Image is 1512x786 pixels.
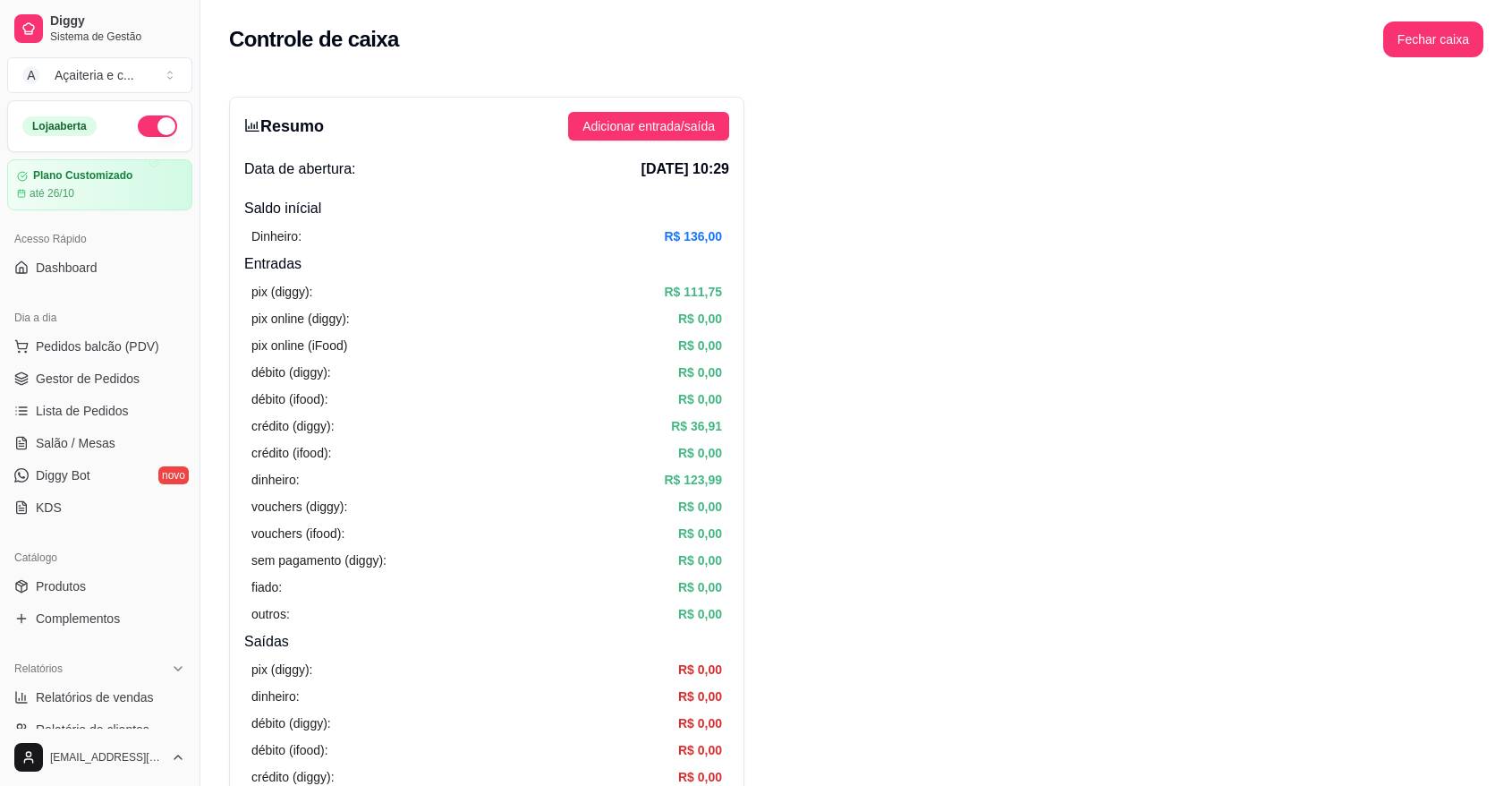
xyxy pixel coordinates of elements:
article: R$ 0,00 [678,443,722,463]
button: Adicionar entrada/saída [568,112,729,141]
article: até 26/10 [30,186,74,201]
article: débito (ifood): [251,740,328,760]
article: R$ 0,00 [678,524,722,543]
h4: Saídas [244,631,729,653]
span: Dashboard [36,259,98,277]
article: R$ 0,00 [678,497,722,517]
a: KDS [7,493,192,522]
article: dinheiro: [251,470,300,490]
article: outros: [251,604,290,624]
article: vouchers (ifood): [251,524,344,543]
article: R$ 123,99 [664,470,722,490]
article: débito (ifood): [251,389,328,409]
div: Dia a dia [7,303,192,332]
article: R$ 0,00 [678,363,722,382]
span: Diggy Bot [36,466,90,484]
span: Relatórios de vendas [36,688,154,706]
span: Produtos [36,577,86,595]
h4: Entradas [244,253,729,275]
span: Relatório de clientes [36,721,149,739]
div: Catálogo [7,543,192,572]
article: pix (diggy): [251,660,312,679]
h4: Saldo inícial [244,198,729,219]
article: R$ 0,00 [678,740,722,760]
a: Gestor de Pedidos [7,364,192,393]
div: Loja aberta [22,116,97,136]
article: débito (diggy): [251,363,331,382]
span: Data de abertura: [244,158,356,180]
span: Lista de Pedidos [36,402,129,420]
article: R$ 36,91 [671,416,722,436]
span: Adicionar entrada/saída [582,116,715,136]
h3: Resumo [244,114,324,139]
article: R$ 136,00 [664,226,722,246]
span: Gestor de Pedidos [36,370,140,388]
article: crédito (diggy): [251,416,335,436]
article: R$ 0,00 [678,577,722,597]
span: Diggy [50,13,185,30]
span: Complementos [36,610,120,628]
article: R$ 0,00 [678,604,722,624]
article: pix (diggy): [251,282,312,302]
div: Açaiteria e c ... [55,66,134,84]
a: Salão / Mesas [7,429,192,457]
button: Fechar caixa [1383,21,1483,57]
a: Dashboard [7,253,192,282]
a: Relatório de clientes [7,715,192,744]
article: débito (diggy): [251,713,331,733]
h2: Controle de caixa [229,25,399,54]
span: KDS [36,499,62,517]
span: Relatórios [14,662,63,676]
a: Lista de Pedidos [7,397,192,425]
article: crédito (ifood): [251,443,331,463]
a: Relatórios de vendas [7,683,192,712]
span: A [22,66,40,84]
article: vouchers (diggy): [251,497,347,517]
span: Sistema de Gestão [50,30,185,44]
a: DiggySistema de Gestão [7,7,192,50]
article: R$ 0,00 [678,660,722,679]
button: [EMAIL_ADDRESS][DOMAIN_NAME] [7,736,192,779]
button: Alterar Status [138,115,177,137]
article: R$ 111,75 [664,282,722,302]
button: Pedidos balcão (PDV) [7,332,192,361]
span: bar-chart [244,117,260,133]
span: [EMAIL_ADDRESS][DOMAIN_NAME] [50,750,164,765]
a: Diggy Botnovo [7,461,192,490]
a: Plano Customizadoaté 26/10 [7,159,192,210]
span: [DATE] 10:29 [641,158,729,180]
article: pix online (iFood) [251,336,347,355]
a: Complementos [7,604,192,633]
span: Pedidos balcão (PDV) [36,337,159,355]
article: R$ 0,00 [678,336,722,355]
article: dinheiro: [251,687,300,706]
article: R$ 0,00 [678,687,722,706]
article: R$ 0,00 [678,389,722,409]
article: Plano Customizado [33,169,132,183]
article: R$ 0,00 [678,309,722,329]
article: R$ 0,00 [678,713,722,733]
button: Select a team [7,57,192,93]
article: fiado: [251,577,282,597]
article: Dinheiro: [251,226,302,246]
article: sem pagamento (diggy): [251,551,386,570]
article: pix online (diggy): [251,309,350,329]
a: Produtos [7,572,192,601]
span: Salão / Mesas [36,434,115,452]
div: Acesso Rápido [7,225,192,253]
article: R$ 0,00 [678,551,722,570]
